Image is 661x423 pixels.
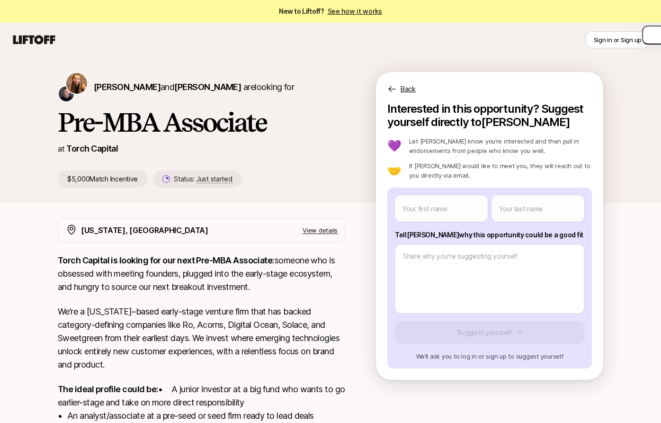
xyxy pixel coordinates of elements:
[58,171,147,188] p: $5,000 Match Incentive
[174,82,241,92] span: [PERSON_NAME]
[328,7,383,15] a: See how it works
[58,255,275,265] strong: Torch Capital is looking for our next Pre-MBA Associate:
[387,165,402,176] p: 🤝
[59,86,74,101] img: Christopher Harper
[303,225,338,235] p: View details
[174,173,232,185] p: Status:
[395,351,584,361] p: We’ll ask you to log in or sign up to suggest yourself
[58,305,346,371] p: We’re a [US_STATE]–based early-stage venture firm that has backed category-defining companies lik...
[279,6,382,17] span: New to Liftoff?
[58,143,64,155] p: at
[58,384,158,394] strong: The ideal profile could be:
[387,140,402,152] p: 💜
[409,161,592,180] p: If [PERSON_NAME] would like to meet you, they will reach out to you directly via email.
[586,31,650,48] button: Sign in or Sign up
[409,136,592,155] p: Let [PERSON_NAME] know you’re interested and then pull in endorsements from people who know you w...
[58,254,346,294] p: someone who is obsessed with meeting founders, plugged into the early-stage ecosystem, and hungry...
[197,175,232,183] span: Just started
[81,224,208,236] p: [US_STATE], [GEOGRAPHIC_DATA]
[401,83,416,95] p: Back
[395,229,584,241] p: Tell [PERSON_NAME] why this opportunity could be a good fit
[66,144,118,153] a: Torch Capital
[58,108,346,136] h1: Pre-MBA Associate
[387,102,592,129] p: Interested in this opportunity? Suggest yourself directly to [PERSON_NAME]
[66,73,87,94] img: Katie Reiner
[94,81,294,94] p: are looking for
[161,82,241,92] span: and
[94,82,161,92] span: [PERSON_NAME]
